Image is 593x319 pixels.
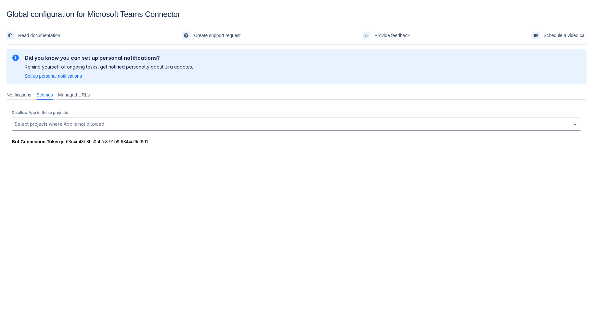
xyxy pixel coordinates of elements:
[571,120,579,128] span: open
[25,55,193,61] h2: Did you know you can set up personal notifications?
[182,30,240,41] a: Create support request
[374,30,409,41] span: Provide feedback
[25,73,82,79] a: Set up personal notifications
[533,33,538,38] span: videoCall
[532,30,587,41] a: Schedule a video call
[184,33,189,38] span: support
[6,92,31,98] span: Notifications
[6,30,60,41] a: Read documentation
[12,54,19,62] span: information
[12,138,581,145] div: : jc-63d4e43f-8bc0-42c8-91b9-6844cf6df6d1
[18,30,60,41] span: Read documentation
[8,33,13,38] span: documentation
[12,110,581,115] p: Disallow App in these projects:
[25,64,193,70] p: Remind yourself of ongoing tasks, get notified personally about Jira updates.
[58,92,90,98] span: Managed URLs
[6,10,587,19] div: Global configuration for Microsoft Teams Connector
[544,30,587,41] span: Schedule a video call
[364,33,369,38] span: feedback
[363,30,409,41] a: Provide feedback
[194,30,240,41] span: Create support request
[36,92,53,98] span: Settings
[12,139,60,144] strong: Bot Connection Token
